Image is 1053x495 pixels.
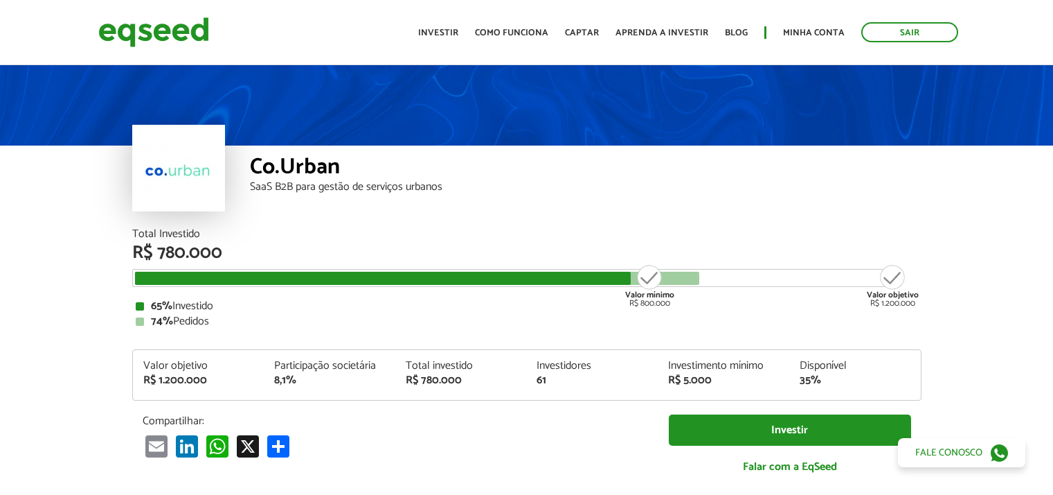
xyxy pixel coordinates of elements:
[669,415,911,446] a: Investir
[537,361,647,372] div: Investidores
[136,301,918,312] div: Investido
[668,361,779,372] div: Investimento mínimo
[668,375,779,386] div: R$ 5.000
[898,438,1025,467] a: Fale conosco
[136,316,918,327] div: Pedidos
[624,263,676,308] div: R$ 800.000
[861,22,958,42] a: Sair
[725,28,748,37] a: Blog
[264,435,292,458] a: Compartilhar
[250,182,921,193] div: SaaS B2B para gestão de serviços urbanos
[565,28,599,37] a: Captar
[867,288,919,302] strong: Valor objetivo
[406,361,516,372] div: Total investido
[151,297,172,315] strong: 65%
[143,435,170,458] a: Email
[274,375,385,386] div: 8,1%
[274,361,385,372] div: Participação societária
[867,263,919,308] div: R$ 1.200.000
[669,453,911,481] a: Falar com a EqSeed
[800,375,910,386] div: 35%
[98,14,209,51] img: EqSeed
[204,435,231,458] a: WhatsApp
[406,375,516,386] div: R$ 780.000
[537,375,647,386] div: 61
[418,28,458,37] a: Investir
[173,435,201,458] a: LinkedIn
[132,229,921,240] div: Total Investido
[143,415,648,428] p: Compartilhar:
[475,28,548,37] a: Como funciona
[250,156,921,182] div: Co.Urban
[800,361,910,372] div: Disponível
[151,312,173,331] strong: 74%
[625,288,674,302] strong: Valor mínimo
[615,28,708,37] a: Aprenda a investir
[234,435,262,458] a: X
[783,28,845,37] a: Minha conta
[143,375,254,386] div: R$ 1.200.000
[132,244,921,262] div: R$ 780.000
[143,361,254,372] div: Valor objetivo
